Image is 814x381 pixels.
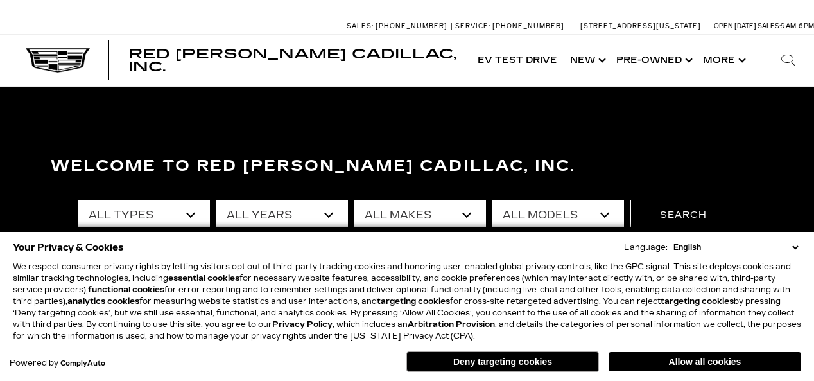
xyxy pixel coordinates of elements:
strong: targeting cookies [377,297,450,306]
a: Service: [PHONE_NUMBER] [451,22,567,30]
a: Privacy Policy [272,320,333,329]
span: 9 AM-6 PM [781,22,814,30]
img: Cadillac Dark Logo with Cadillac White Text [26,48,90,73]
strong: targeting cookies [661,297,734,306]
a: Pre-Owned [610,35,697,86]
button: More [697,35,750,86]
span: [PHONE_NUMBER] [492,22,564,30]
select: Filter by year [216,200,348,231]
button: Allow all cookies [609,352,801,371]
a: New [564,35,610,86]
button: Search [630,200,736,231]
span: Red [PERSON_NAME] Cadillac, Inc. [128,46,456,75]
strong: Arbitration Provision [408,320,495,329]
strong: essential cookies [168,274,239,283]
button: Deny targeting cookies [406,351,599,372]
p: We respect consumer privacy rights by letting visitors opt out of third-party tracking cookies an... [13,261,801,342]
div: Language: [624,244,668,251]
select: Filter by type [78,200,210,231]
span: Sales: [758,22,781,30]
span: Open [DATE] [714,22,756,30]
a: [STREET_ADDRESS][US_STATE] [580,22,701,30]
select: Language Select [670,242,801,253]
select: Filter by make [354,200,486,231]
strong: functional cookies [88,285,164,294]
select: Filter by model [492,200,624,231]
span: Your Privacy & Cookies [13,238,124,256]
strong: analytics cookies [67,297,139,306]
a: Red [PERSON_NAME] Cadillac, Inc. [128,48,458,73]
a: Sales: [PHONE_NUMBER] [347,22,451,30]
a: EV Test Drive [471,35,564,86]
h3: Welcome to Red [PERSON_NAME] Cadillac, Inc. [51,154,763,179]
span: Service: [455,22,490,30]
a: ComplyAuto [60,360,105,368]
span: [PHONE_NUMBER] [376,22,447,30]
div: Powered by [10,359,105,368]
span: Sales: [347,22,374,30]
